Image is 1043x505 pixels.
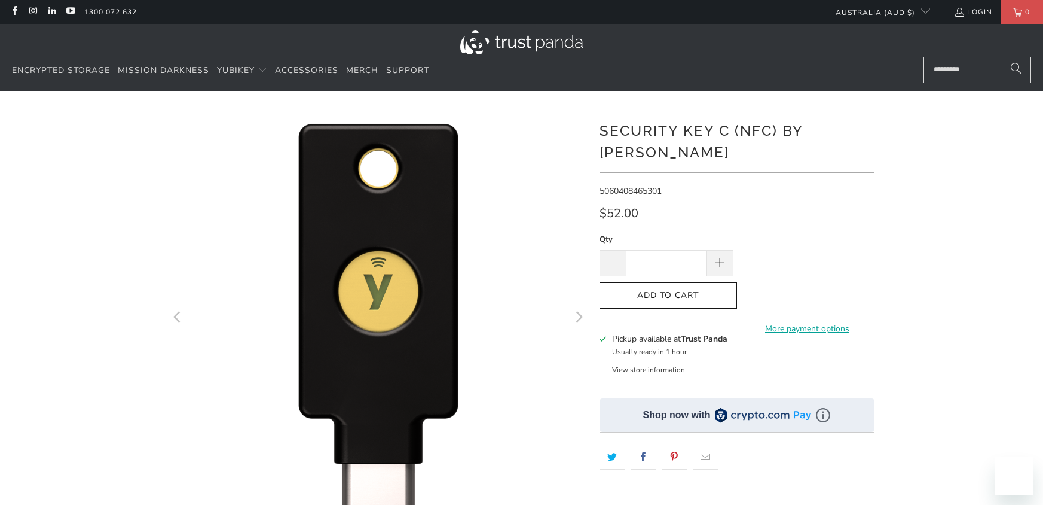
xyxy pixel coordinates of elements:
[600,282,737,309] button: Add to Cart
[741,323,874,336] a: More payment options
[65,7,75,17] a: Trust Panda Australia on YouTube
[600,205,638,221] span: $52.00
[275,65,338,76] span: Accessories
[118,65,209,76] span: Mission Darkness
[47,7,57,17] a: Trust Panda Australia on LinkedIn
[643,409,711,422] div: Shop now with
[662,445,687,470] a: Share this on Pinterest
[217,65,255,76] span: YubiKey
[12,57,429,85] nav: Translation missing: en.navigation.header.main_nav
[12,57,110,85] a: Encrypted Storage
[346,65,378,76] span: Merch
[693,445,718,470] a: Email this to a friend
[1001,57,1031,83] button: Search
[9,7,19,17] a: Trust Panda Australia on Facebook
[600,185,662,197] span: 5060408465301
[600,445,625,470] a: Share this on Twitter
[346,57,378,85] a: Merch
[954,5,992,19] a: Login
[612,291,724,301] span: Add to Cart
[995,457,1033,495] iframe: Button to launch messaging window
[217,57,267,85] summary: YubiKey
[386,65,429,76] span: Support
[118,57,209,85] a: Mission Darkness
[612,333,727,345] h3: Pickup available at
[600,233,733,246] label: Qty
[600,118,874,163] h1: Security Key C (NFC) by [PERSON_NAME]
[275,57,338,85] a: Accessories
[631,445,656,470] a: Share this on Facebook
[460,30,583,54] img: Trust Panda Australia
[681,333,727,345] b: Trust Panda
[923,57,1031,83] input: Search...
[612,347,687,357] small: Usually ready in 1 hour
[386,57,429,85] a: Support
[612,365,685,375] button: View store information
[12,65,110,76] span: Encrypted Storage
[27,7,38,17] a: Trust Panda Australia on Instagram
[84,5,137,19] a: 1300 072 632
